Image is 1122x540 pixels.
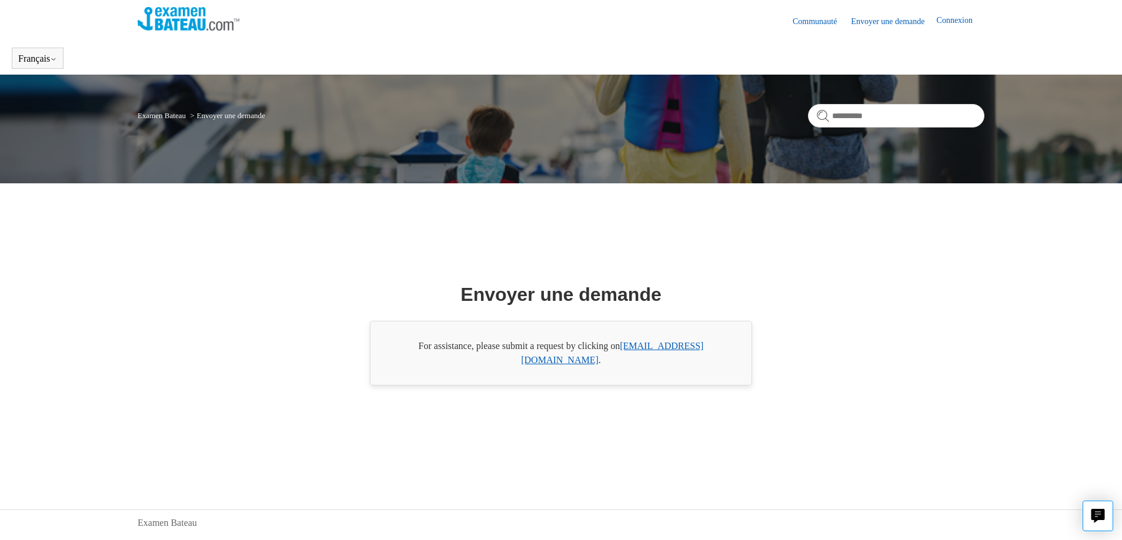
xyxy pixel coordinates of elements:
[808,104,984,128] input: Rechercher
[1083,501,1113,531] button: Live chat
[18,53,57,64] button: Français
[460,280,661,308] h1: Envoyer une demande
[793,15,849,28] a: Communauté
[138,516,197,530] a: Examen Bateau
[851,15,936,28] a: Envoyer une demande
[370,321,752,385] div: For assistance, please submit a request by clicking on .
[138,7,239,31] img: Page d’accueil du Centre d’aide Examen Bateau
[188,111,265,120] li: Envoyer une demande
[138,111,186,120] a: Examen Bateau
[138,111,188,120] li: Examen Bateau
[937,14,984,28] a: Connexion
